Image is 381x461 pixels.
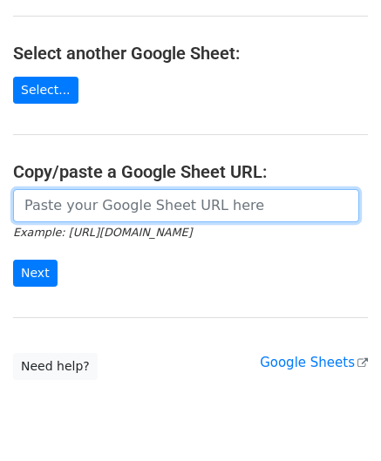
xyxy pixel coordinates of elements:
[13,260,58,287] input: Next
[13,161,368,182] h4: Copy/paste a Google Sheet URL:
[13,43,368,64] h4: Select another Google Sheet:
[13,353,98,380] a: Need help?
[13,226,192,239] small: Example: [URL][DOMAIN_NAME]
[260,355,368,370] a: Google Sheets
[294,377,381,461] iframe: Chat Widget
[13,77,78,104] a: Select...
[13,189,359,222] input: Paste your Google Sheet URL here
